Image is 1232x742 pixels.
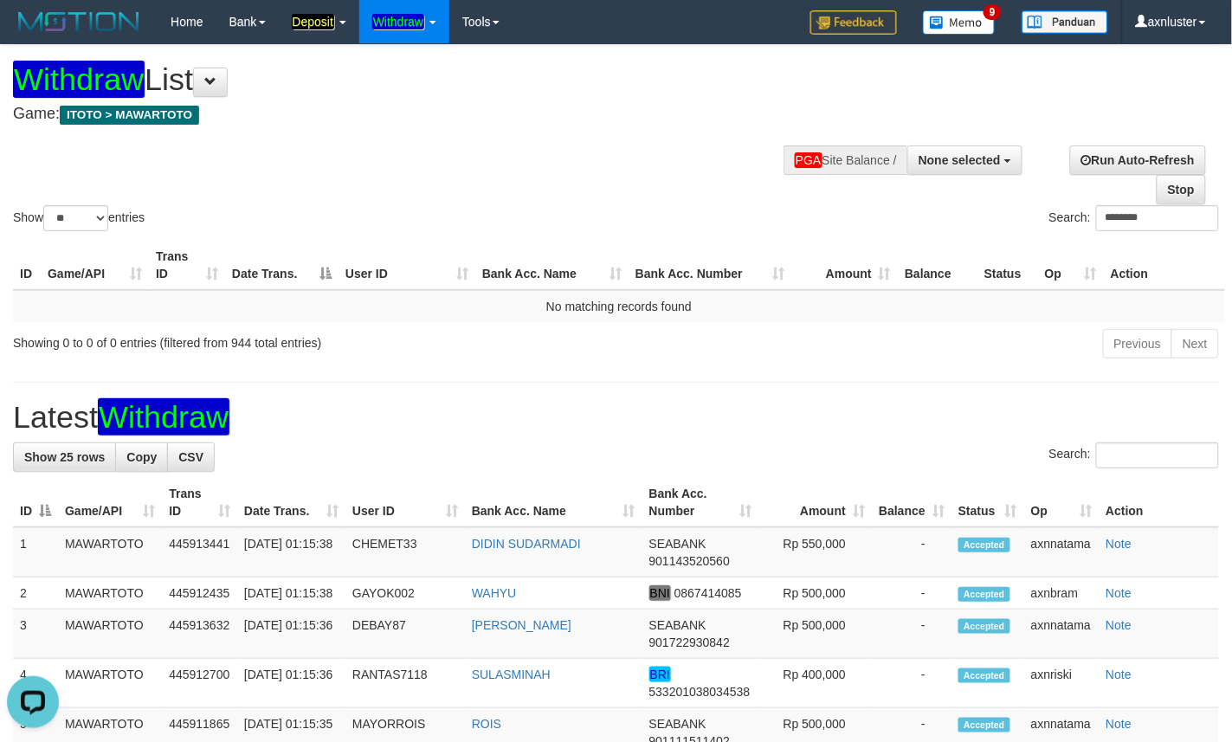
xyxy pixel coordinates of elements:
[58,478,162,527] th: Game/API: activate to sort column ascending
[1024,527,1100,577] td: axnnatama
[98,398,229,436] em: Withdraw
[465,478,642,527] th: Bank Acc. Name: activate to sort column ascending
[1103,329,1172,358] a: Previous
[41,241,149,290] th: Game/API: activate to sort column ascending
[162,577,237,610] td: 445912435
[1024,610,1100,659] td: axnnatama
[58,659,162,708] td: MAWARTOTO
[339,241,475,290] th: User ID: activate to sort column ascending
[649,717,706,731] span: SEABANK
[1104,241,1225,290] th: Action
[791,241,898,290] th: Amount: activate to sort column ascending
[1106,717,1132,731] a: Note
[649,585,671,601] em: BNI
[759,478,872,527] th: Amount: activate to sort column ascending
[225,241,339,290] th: Date Trans.: activate to sort column descending
[43,205,108,231] select: Showentries
[472,668,551,681] a: SULASMINAH
[1106,586,1132,600] a: Note
[958,619,1010,634] span: Accepted
[1024,478,1100,527] th: Op: activate to sort column ascending
[13,62,804,97] h1: List
[178,450,203,464] span: CSV
[13,577,58,610] td: 2
[475,241,629,290] th: Bank Acc. Name: activate to sort column ascending
[13,400,1219,435] h1: Latest
[1106,618,1132,632] a: Note
[984,4,1002,20] span: 9
[1106,668,1132,681] a: Note
[115,442,168,472] a: Copy
[958,668,1010,683] span: Accepted
[649,537,706,551] span: SEABANK
[1096,442,1219,468] input: Search:
[472,586,517,600] a: WAHYU
[472,618,571,632] a: [PERSON_NAME]
[292,14,334,29] em: Deposit
[872,659,951,708] td: -
[149,241,225,290] th: Trans ID: activate to sort column ascending
[162,527,237,577] td: 445913441
[759,659,872,708] td: Rp 400,000
[472,537,581,551] a: DIDIN SUDARMADI
[7,7,59,59] button: Open LiveChat chat widget
[1070,145,1206,175] a: Run Auto-Refresh
[345,610,465,659] td: DEBAY87
[898,241,977,290] th: Balance
[872,478,951,527] th: Balance: activate to sort column ascending
[13,205,145,231] label: Show entries
[795,152,822,168] em: PGA
[1024,577,1100,610] td: axnbram
[958,538,1010,552] span: Accepted
[162,659,237,708] td: 445912700
[372,14,424,29] em: Withdraw
[951,478,1024,527] th: Status: activate to sort column ascending
[958,587,1010,602] span: Accepted
[13,327,500,352] div: Showing 0 to 0 of 0 entries (filtered from 944 total entries)
[345,577,465,610] td: GAYOK002
[237,659,345,708] td: [DATE] 01:15:36
[13,659,58,708] td: 4
[977,241,1038,290] th: Status
[872,527,951,577] td: -
[472,717,501,731] a: ROIS
[1171,329,1219,358] a: Next
[126,450,157,464] span: Copy
[642,478,759,527] th: Bank Acc. Number: activate to sort column ascending
[649,667,671,682] em: BRI
[24,450,105,464] span: Show 25 rows
[958,718,1010,732] span: Accepted
[1157,175,1206,204] a: Stop
[60,106,199,125] span: ITOTO > MAWARTOTO
[1100,478,1219,527] th: Action
[58,577,162,610] td: MAWARTOTO
[649,685,751,699] span: Copy 533201038034538 to clipboard
[162,478,237,527] th: Trans ID: activate to sort column ascending
[58,527,162,577] td: MAWARTOTO
[784,145,907,175] div: Site Balance /
[345,478,465,527] th: User ID: activate to sort column ascending
[13,290,1225,322] td: No matching records found
[1096,205,1219,231] input: Search:
[1049,442,1219,468] label: Search:
[162,610,237,659] td: 445913632
[167,442,215,472] a: CSV
[872,610,951,659] td: -
[345,659,465,708] td: RANTAS7118
[759,577,872,610] td: Rp 500,000
[13,106,804,123] h4: Game:
[872,577,951,610] td: -
[759,610,872,659] td: Rp 500,000
[1049,205,1219,231] label: Search:
[13,478,58,527] th: ID: activate to sort column descending
[1022,10,1108,34] img: panduan.png
[1106,537,1132,551] a: Note
[13,241,41,290] th: ID
[629,241,791,290] th: Bank Acc. Number: activate to sort column ascending
[13,9,145,35] img: MOTION_logo.png
[13,61,145,98] em: Withdraw
[907,145,1022,175] button: None selected
[13,527,58,577] td: 1
[13,442,116,472] a: Show 25 rows
[649,618,706,632] span: SEABANK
